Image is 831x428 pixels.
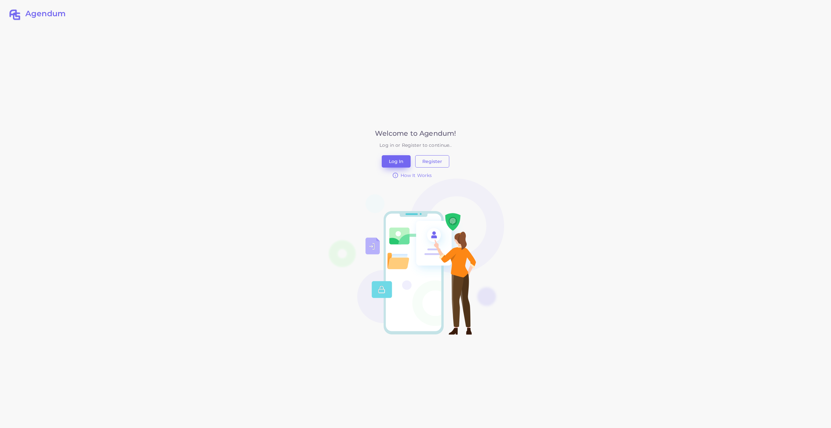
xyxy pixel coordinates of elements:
[327,129,504,137] h3: Welcome to Agendum!
[327,172,497,179] a: How It Works
[401,172,432,179] span: How It Works
[9,9,66,21] a: Agendum
[415,155,449,168] button: Register
[25,9,66,19] h2: Agendum
[382,155,411,168] button: Log In
[327,142,504,148] div: Log in or Register to continue..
